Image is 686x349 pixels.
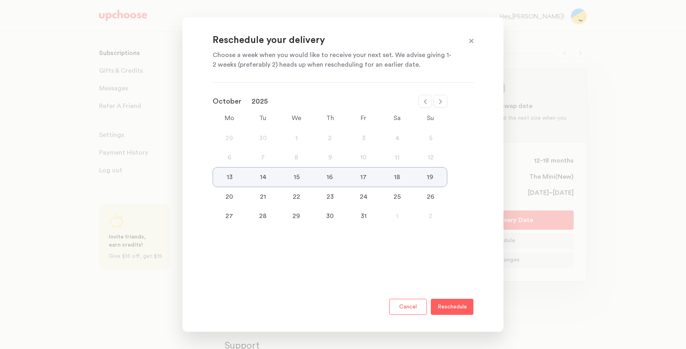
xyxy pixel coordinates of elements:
[431,299,473,315] button: Reschedule
[246,192,280,202] div: 21
[213,50,453,69] p: Choose a week when you would like to receive your next set. We advise giving 1-2 weeks (preferabl...
[380,192,414,202] div: 25
[246,172,280,182] div: 14
[280,133,313,143] div: 1
[313,133,347,143] div: 2
[280,113,313,123] div: We
[347,172,380,182] div: 17
[380,153,414,162] div: 11
[246,113,280,123] div: Tu
[414,172,447,182] div: 19
[347,192,380,202] div: 24
[313,113,347,123] div: Th
[246,153,280,162] div: 7
[313,211,347,221] div: 30
[246,133,280,143] div: 30
[347,211,380,221] div: 31
[380,133,414,143] div: 4
[213,192,246,202] div: 20
[414,113,447,123] div: Su
[213,113,246,123] div: Mo
[347,113,380,123] div: Fr
[280,192,313,202] div: 22
[213,133,246,143] div: 29
[280,153,313,162] div: 8
[347,153,380,162] div: 10
[380,211,414,221] div: 1
[380,113,414,123] div: Sa
[313,192,347,202] div: 23
[389,299,427,315] button: Cancel
[414,192,447,202] div: 26
[213,34,453,47] p: Reschedule your delivery
[414,133,447,143] div: 5
[213,211,246,221] div: 27
[280,172,313,182] div: 15
[213,153,246,162] div: 6
[213,172,246,182] div: 13
[414,153,447,162] div: 12
[438,302,467,312] p: Reschedule
[347,133,380,143] div: 3
[313,153,347,162] div: 9
[380,172,413,182] div: 18
[313,172,347,182] div: 16
[414,211,447,221] div: 2
[280,211,313,221] div: 29
[246,211,280,221] div: 28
